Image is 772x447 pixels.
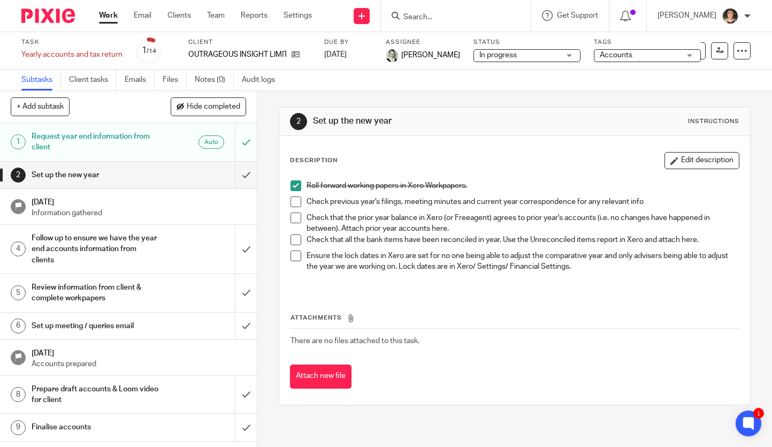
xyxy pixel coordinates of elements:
[386,49,399,62] img: DA590EE6-2184-4DF2-A25D-D99FB904303F_1_201_a.jpeg
[21,9,75,23] img: Pixie
[21,49,123,60] div: Yearly accounts and tax return
[658,10,716,21] p: [PERSON_NAME]
[187,103,240,111] span: Hide completed
[11,387,26,402] div: 8
[11,319,26,334] div: 6
[11,134,26,149] div: 1
[11,420,26,435] div: 9
[32,359,246,369] p: Accounts prepared
[307,213,739,234] p: Check that the prior year balance in Xero (or Freeagent) agrees to prior year's accounts (i.e. no...
[32,381,160,408] h1: Prepare draft accounts & Loom video for client
[167,10,191,21] a: Clients
[324,51,347,58] span: [DATE]
[32,128,160,156] h1: Request year end information from client
[664,152,739,169] button: Edit description
[291,315,342,321] span: Attachments
[11,97,70,116] button: + Add subtask
[473,38,580,47] label: Status
[188,38,311,47] label: Client
[142,44,156,57] div: 1
[600,51,632,59] span: Accounts
[291,337,419,345] span: There are no files attached to this task.
[21,38,123,47] label: Task
[32,345,246,359] h1: [DATE]
[198,135,224,149] div: Auto
[11,285,26,300] div: 5
[594,38,701,47] label: Tags
[21,70,61,90] a: Subtasks
[557,12,598,19] span: Get Support
[324,38,372,47] label: Due by
[241,10,267,21] a: Reports
[242,70,283,90] a: Audit logs
[290,156,338,165] p: Description
[134,10,151,21] a: Email
[722,7,739,25] img: 324535E6-56EA-408B-A48B-13C02EA99B5D.jpeg
[688,117,739,126] div: Instructions
[32,208,246,218] p: Information gathered
[753,408,764,419] div: 1
[386,38,460,47] label: Assignee
[307,251,739,272] p: Ensure the lock dates in Xero are set for no one being able to adjust the comparative year and on...
[171,97,246,116] button: Hide completed
[32,167,160,183] h1: Set up the new year
[207,10,225,21] a: Team
[284,10,312,21] a: Settings
[290,365,351,389] button: Attach new file
[195,70,234,90] a: Notes (0)
[99,10,118,21] a: Work
[32,194,246,208] h1: [DATE]
[69,70,117,90] a: Client tasks
[188,49,286,60] p: OUTRAGEOUS INSIGHT LIMITED
[32,230,160,268] h1: Follow up to ensure we have the year end accounts information from clients
[11,168,26,183] div: 2
[11,241,26,256] div: 4
[479,51,517,59] span: In progress
[307,180,739,191] p: Roll forward working papers in Xero Workpapers.
[401,50,460,60] span: [PERSON_NAME]
[147,48,156,54] small: /14
[163,70,187,90] a: Files
[402,13,499,22] input: Search
[307,234,739,245] p: Check that all the bank items have been reconciled in year. Use the Unreconciled items report in ...
[313,116,538,127] h1: Set up the new year
[290,113,307,130] div: 2
[125,70,155,90] a: Emails
[32,318,160,334] h1: Set up meeting / queries email
[307,196,739,207] p: Check previous year's filings, meeting minutes and current year correspondence for any relevant info
[32,279,160,307] h1: Review information from client & complete workpapers
[32,419,160,435] h1: Finalise accounts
